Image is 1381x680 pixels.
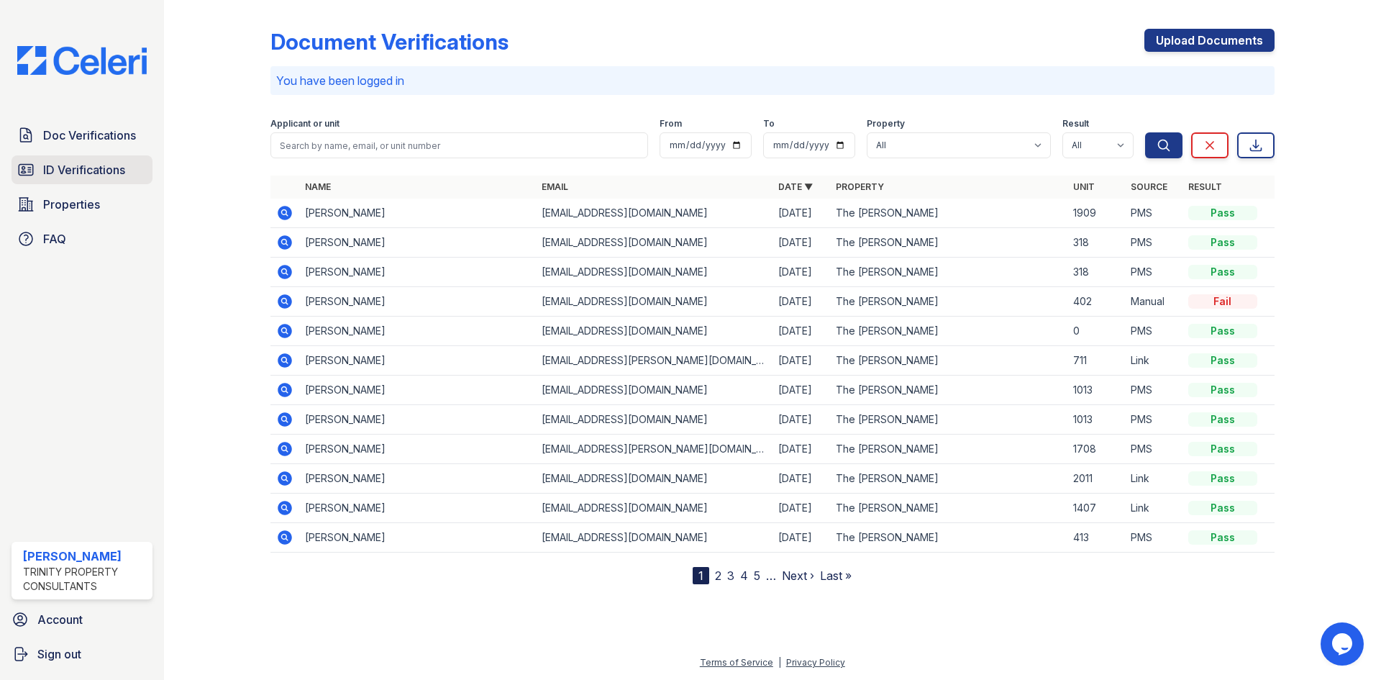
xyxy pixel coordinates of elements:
input: Search by name, email, or unit number [270,132,648,158]
div: Pass [1188,324,1257,338]
td: [PERSON_NAME] [299,228,536,258]
span: Sign out [37,645,81,663]
td: [EMAIL_ADDRESS][DOMAIN_NAME] [536,258,772,287]
td: PMS [1125,228,1182,258]
td: [EMAIL_ADDRESS][DOMAIN_NAME] [536,494,772,523]
td: The [PERSON_NAME] [830,435,1067,464]
td: [EMAIL_ADDRESS][DOMAIN_NAME] [536,287,772,317]
span: ID Verifications [43,161,125,178]
div: 1 [693,567,709,584]
label: To [763,118,775,130]
div: Pass [1188,530,1257,545]
td: [PERSON_NAME] [299,523,536,553]
div: Pass [1188,265,1257,279]
td: [DATE] [772,346,830,376]
td: [DATE] [772,523,830,553]
div: [PERSON_NAME] [23,548,147,565]
td: [PERSON_NAME] [299,405,536,435]
td: Link [1125,464,1182,494]
a: Property [836,181,884,192]
a: Sign out [6,640,158,668]
a: Email [542,181,568,192]
td: [DATE] [772,287,830,317]
label: From [660,118,682,130]
td: [EMAIL_ADDRESS][PERSON_NAME][DOMAIN_NAME] [536,346,772,376]
span: FAQ [43,230,66,248]
label: Result [1062,118,1089,130]
td: [PERSON_NAME] [299,376,536,405]
label: Applicant or unit [270,118,339,130]
a: ID Verifications [12,155,152,184]
a: Date ▼ [778,181,813,192]
label: Property [867,118,905,130]
td: 1708 [1067,435,1125,464]
td: The [PERSON_NAME] [830,317,1067,346]
td: Link [1125,494,1182,523]
a: Result [1188,181,1222,192]
td: [PERSON_NAME] [299,199,536,228]
a: Properties [12,190,152,219]
td: 318 [1067,228,1125,258]
td: [EMAIL_ADDRESS][DOMAIN_NAME] [536,376,772,405]
td: [DATE] [772,494,830,523]
td: [DATE] [772,228,830,258]
td: PMS [1125,435,1182,464]
td: [EMAIL_ADDRESS][DOMAIN_NAME] [536,317,772,346]
div: Fail [1188,294,1257,309]
span: Account [37,611,83,628]
a: Upload Documents [1144,29,1275,52]
td: The [PERSON_NAME] [830,228,1067,258]
td: [DATE] [772,317,830,346]
td: [PERSON_NAME] [299,258,536,287]
td: 0 [1067,317,1125,346]
a: Doc Verifications [12,121,152,150]
div: Pass [1188,471,1257,486]
a: Source [1131,181,1167,192]
div: Document Verifications [270,29,509,55]
div: Pass [1188,501,1257,515]
td: [EMAIL_ADDRESS][DOMAIN_NAME] [536,464,772,494]
p: You have been logged in [276,72,1269,89]
td: [PERSON_NAME] [299,317,536,346]
td: 402 [1067,287,1125,317]
td: 1013 [1067,405,1125,435]
td: 711 [1067,346,1125,376]
div: Pass [1188,353,1257,368]
a: Account [6,605,158,634]
a: Next › [782,568,814,583]
td: [DATE] [772,258,830,287]
iframe: chat widget [1321,622,1367,666]
td: The [PERSON_NAME] [830,287,1067,317]
td: [DATE] [772,199,830,228]
div: Pass [1188,235,1257,250]
td: The [PERSON_NAME] [830,464,1067,494]
td: PMS [1125,199,1182,228]
span: … [766,567,776,584]
td: 1407 [1067,494,1125,523]
div: Pass [1188,442,1257,456]
div: Pass [1188,383,1257,397]
td: 1909 [1067,199,1125,228]
div: Pass [1188,412,1257,427]
td: 413 [1067,523,1125,553]
a: Unit [1073,181,1095,192]
td: [PERSON_NAME] [299,464,536,494]
div: Trinity Property Consultants [23,565,147,594]
td: PMS [1125,405,1182,435]
td: 2011 [1067,464,1125,494]
a: 5 [754,568,760,583]
td: The [PERSON_NAME] [830,199,1067,228]
td: 318 [1067,258,1125,287]
td: [EMAIL_ADDRESS][DOMAIN_NAME] [536,523,772,553]
td: PMS [1125,258,1182,287]
a: 4 [740,568,748,583]
td: [PERSON_NAME] [299,435,536,464]
td: PMS [1125,523,1182,553]
td: [DATE] [772,405,830,435]
td: [PERSON_NAME] [299,287,536,317]
td: The [PERSON_NAME] [830,405,1067,435]
a: 2 [715,568,721,583]
td: [EMAIL_ADDRESS][DOMAIN_NAME] [536,405,772,435]
td: The [PERSON_NAME] [830,494,1067,523]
